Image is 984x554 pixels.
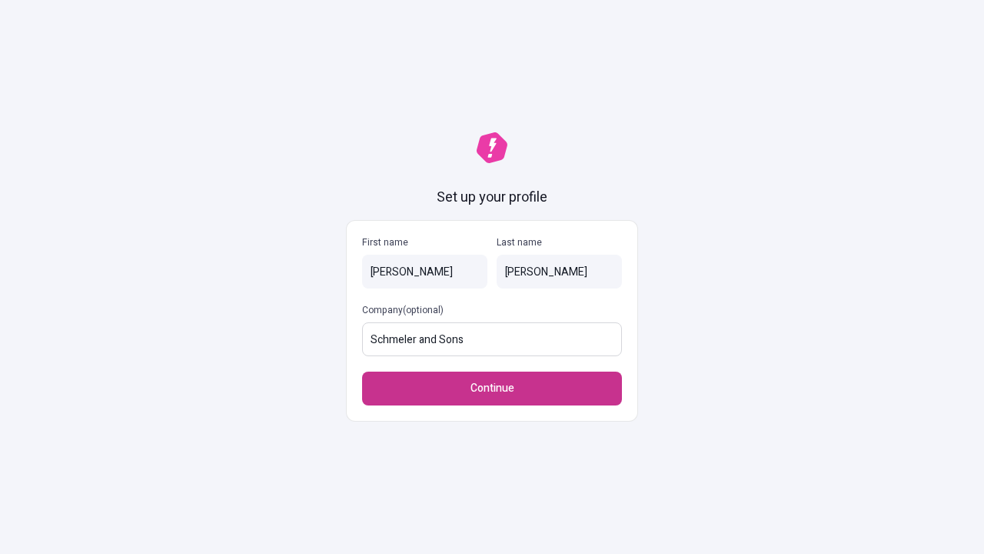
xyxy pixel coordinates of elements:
h1: Set up your profile [437,188,547,208]
input: Last name [497,255,622,289]
input: Company(optional) [362,322,622,356]
p: Last name [497,236,622,249]
p: First name [362,236,487,249]
input: First name [362,255,487,289]
span: (optional) [403,303,444,317]
p: Company [362,304,622,316]
button: Continue [362,372,622,405]
span: Continue [470,380,514,397]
